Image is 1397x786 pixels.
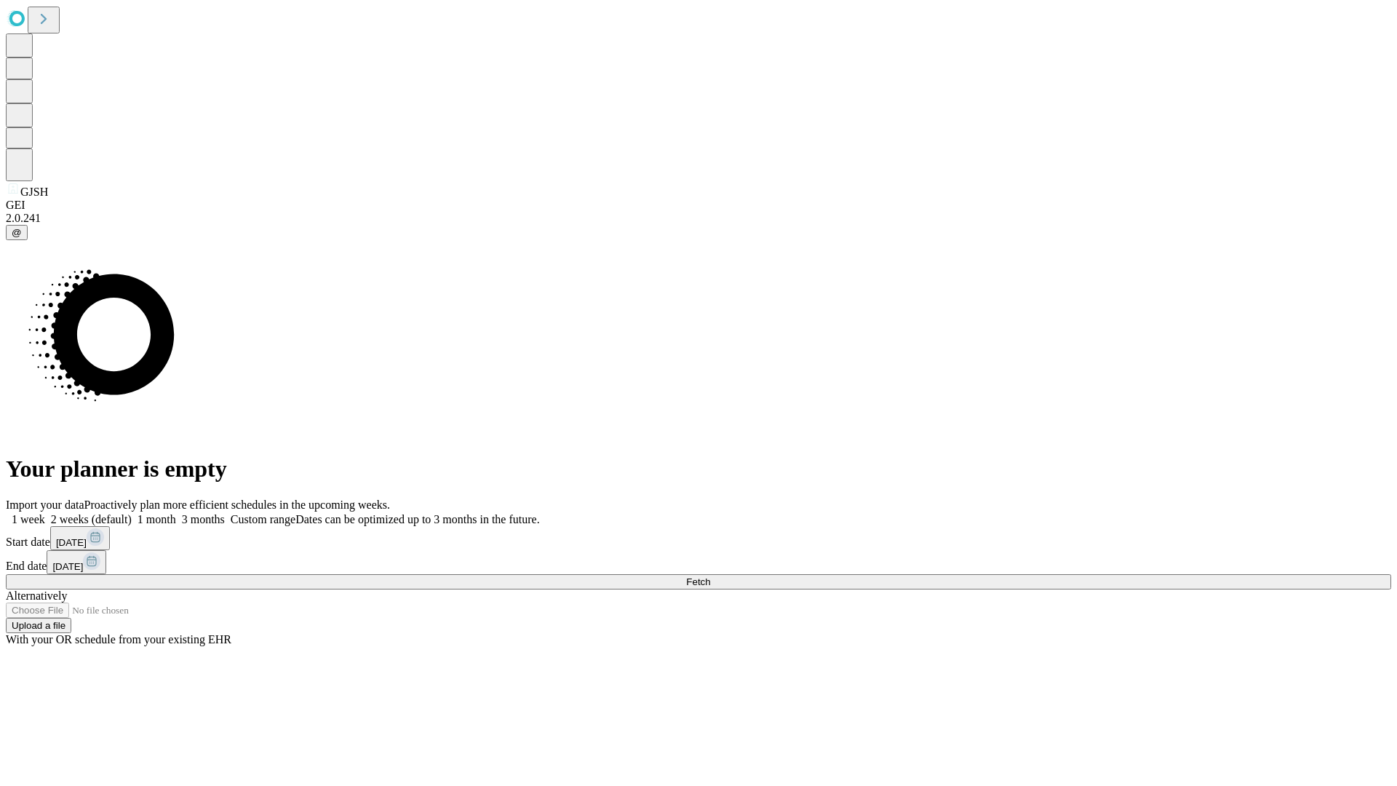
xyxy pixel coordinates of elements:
span: GJSH [20,186,48,198]
button: [DATE] [50,526,110,550]
span: Alternatively [6,589,67,602]
button: Fetch [6,574,1391,589]
span: Custom range [231,513,295,525]
span: Dates can be optimized up to 3 months in the future. [295,513,539,525]
span: 1 month [138,513,176,525]
div: Start date [6,526,1391,550]
span: @ [12,227,22,238]
h1: Your planner is empty [6,456,1391,483]
button: [DATE] [47,550,106,574]
div: GEI [6,199,1391,212]
button: @ [6,225,28,240]
span: With your OR schedule from your existing EHR [6,633,231,646]
span: 3 months [182,513,225,525]
button: Upload a file [6,618,71,633]
span: Proactively plan more efficient schedules in the upcoming weeks. [84,499,390,511]
span: 2 weeks (default) [51,513,132,525]
span: [DATE] [52,561,83,572]
span: Fetch [686,576,710,587]
span: [DATE] [56,537,87,548]
div: End date [6,550,1391,574]
span: 1 week [12,513,45,525]
div: 2.0.241 [6,212,1391,225]
span: Import your data [6,499,84,511]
